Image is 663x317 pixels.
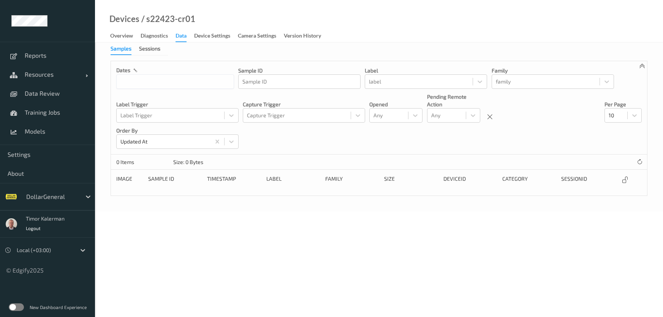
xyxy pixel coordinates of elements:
[238,67,361,74] p: Sample ID
[176,32,187,42] div: Data
[141,31,176,41] a: Diagnostics
[173,158,203,166] div: Size: 0 Bytes
[502,175,556,185] div: category
[284,31,329,41] a: Version History
[369,101,422,108] p: Opened
[139,45,168,52] a: Sessions
[110,32,133,41] div: Overview
[148,175,202,185] div: Sample ID
[110,31,141,41] a: Overview
[194,32,230,41] div: Device Settings
[116,127,239,134] p: Order By
[604,101,642,108] p: Per Page
[116,175,143,185] div: image
[325,175,379,185] div: family
[427,93,480,108] p: Pending Remote Action
[116,66,130,74] p: dates
[116,158,173,166] p: 0 Items
[284,32,321,41] div: Version History
[139,45,160,54] div: Sessions
[176,31,194,42] a: Data
[116,101,239,108] p: Label Trigger
[243,101,365,108] p: Capture Trigger
[111,45,139,52] a: Samples
[207,175,261,185] div: Timestamp
[365,67,487,74] p: label
[111,45,131,55] div: Samples
[109,15,139,23] a: Devices
[384,175,438,185] div: size
[492,67,614,74] p: family
[194,31,238,41] a: Device Settings
[266,175,320,185] div: label
[561,175,615,185] div: sessionId
[238,32,276,41] div: Camera Settings
[139,15,195,23] div: / s22423-cr01
[141,32,168,41] div: Diagnostics
[238,31,284,41] a: Camera Settings
[443,175,497,185] div: deviceId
